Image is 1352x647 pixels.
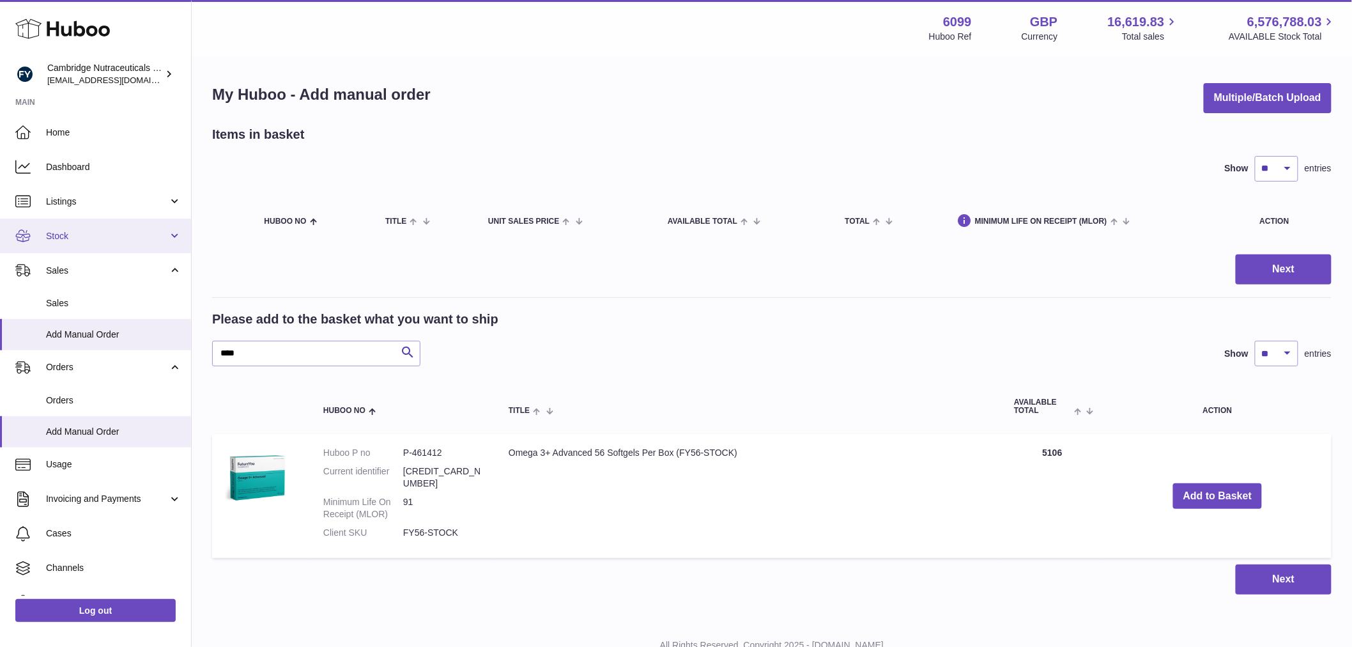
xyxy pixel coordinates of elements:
span: AVAILABLE Stock Total [1229,31,1337,43]
th: Action [1103,386,1332,428]
a: Log out [15,599,176,622]
h1: My Huboo - Add manual order [212,84,431,105]
span: 16,619.83 [1107,13,1164,31]
span: entries [1305,162,1332,175]
label: Show [1225,162,1248,175]
h2: Please add to the basket what you want to ship [212,311,498,328]
span: Add Manual Order [46,426,181,438]
span: Huboo no [265,217,307,226]
span: Cases [46,527,181,540]
span: Title [509,407,530,415]
div: Cambridge Nutraceuticals Ltd [47,62,162,86]
span: Orders [46,394,181,407]
dd: [CREDIT_CARD_NUMBER] [403,465,483,490]
h2: Items in basket [212,126,305,143]
span: Dashboard [46,161,181,173]
dd: 91 [403,496,483,520]
span: Channels [46,562,181,574]
dt: Huboo P no [323,447,403,459]
span: Stock [46,230,168,242]
span: entries [1305,348,1332,360]
dt: Current identifier [323,465,403,490]
td: 5106 [1001,434,1103,557]
a: 16,619.83 Total sales [1107,13,1179,43]
strong: 6099 [943,13,972,31]
span: Unit Sales Price [488,217,559,226]
span: Invoicing and Payments [46,493,168,505]
dt: Minimum Life On Receipt (MLOR) [323,496,403,520]
span: Listings [46,196,168,208]
span: Usage [46,458,181,471]
label: Show [1225,348,1248,360]
span: Add Manual Order [46,329,181,341]
button: Multiple/Batch Upload [1204,83,1332,113]
button: Add to Basket [1173,483,1263,510]
img: huboo@camnutra.com [15,65,35,84]
dd: FY56-STOCK [403,527,483,539]
span: 6,576,788.03 [1247,13,1322,31]
a: 6,576,788.03 AVAILABLE Stock Total [1229,13,1337,43]
span: Minimum Life On Receipt (MLOR) [975,217,1107,226]
span: AVAILABLE Total [1014,398,1071,415]
dt: Client SKU [323,527,403,539]
span: Sales [46,265,168,277]
img: Omega 3+ Advanced 56 Softgels Per Box (FY56-STOCK) [225,447,289,511]
td: Omega 3+ Advanced 56 Softgels Per Box (FY56-STOCK) [496,434,1001,557]
span: Huboo no [323,407,365,415]
div: Huboo Ref [929,31,972,43]
span: Home [46,127,181,139]
span: Sales [46,297,181,309]
dd: P-461412 [403,447,483,459]
span: AVAILABLE Total [668,217,737,226]
strong: GBP [1030,13,1057,31]
div: Action [1260,217,1319,226]
span: Title [385,217,406,226]
div: Currency [1022,31,1058,43]
span: Total sales [1122,31,1179,43]
button: Next [1236,565,1332,595]
span: [EMAIL_ADDRESS][DOMAIN_NAME] [47,75,188,85]
button: Next [1236,254,1332,285]
span: Orders [46,361,168,373]
span: Total [845,217,870,226]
